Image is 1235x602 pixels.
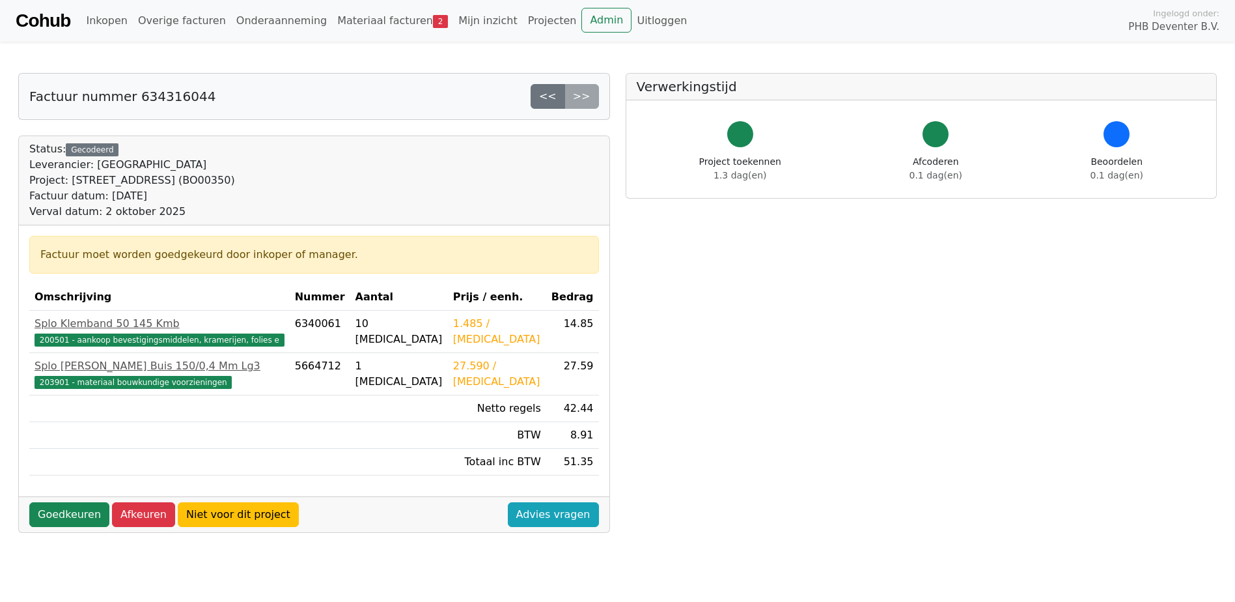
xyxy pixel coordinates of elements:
[546,449,599,476] td: 51.35
[631,8,692,34] a: Uitloggen
[637,79,1206,94] h5: Verwerkingstijd
[133,8,231,34] a: Overige facturen
[1090,170,1143,180] span: 0.1 dag(en)
[508,502,599,527] a: Advies vragen
[1090,155,1143,182] div: Beoordelen
[523,8,582,34] a: Projecten
[29,141,235,220] div: Status:
[546,311,599,353] td: 14.85
[1153,7,1219,20] span: Ingelogd onder:
[714,170,766,180] span: 1.3 dag(en)
[29,284,290,311] th: Omschrijving
[1128,20,1219,35] span: PHB Deventer B.V.
[29,89,215,104] h5: Factuur nummer 634316044
[29,204,235,220] div: Verval datum: 2 oktober 2025
[81,8,132,34] a: Inkopen
[35,376,232,389] span: 203901 - materiaal bouwkundige voorzieningen
[29,188,235,204] div: Factuur datum: [DATE]
[546,284,599,311] th: Bedrag
[909,155,962,182] div: Afcoderen
[448,284,546,311] th: Prijs / eenh.
[909,170,962,180] span: 0.1 dag(en)
[699,155,781,182] div: Project toekennen
[531,84,565,109] a: <<
[355,358,443,390] div: 1 [MEDICAL_DATA]
[290,284,350,311] th: Nummer
[448,422,546,449] td: BTW
[453,8,523,34] a: Mijn inzicht
[546,395,599,422] td: 42.44
[332,8,453,34] a: Materiaal facturen2
[448,449,546,476] td: Totaal inc BTW
[35,358,284,390] a: Splo [PERSON_NAME] Buis 150/0,4 Mm Lg3203901 - materiaal bouwkundige voorzieningen
[29,502,109,527] a: Goedkeuren
[16,5,70,36] a: Cohub
[290,353,350,395] td: 5664712
[453,358,541,390] div: 27.590 / [MEDICAL_DATA]
[29,173,235,188] div: Project: [STREET_ADDRESS] (BO00350)
[35,334,284,347] span: 200501 - aankoop bevestigingsmiddelen, kramerijen, folies e
[581,8,631,33] a: Admin
[546,353,599,395] td: 27.59
[448,395,546,422] td: Netto regels
[178,502,299,527] a: Niet voor dit project
[546,422,599,449] td: 8.91
[112,502,175,527] a: Afkeuren
[453,316,541,347] div: 1.485 / [MEDICAL_DATA]
[29,157,235,173] div: Leverancier: [GEOGRAPHIC_DATA]
[350,284,448,311] th: Aantal
[355,316,443,347] div: 10 [MEDICAL_DATA]
[35,316,284,332] div: Splo Klemband 50 145 Kmb
[231,8,332,34] a: Onderaanneming
[290,311,350,353] td: 6340061
[66,143,118,156] div: Gecodeerd
[40,247,588,263] div: Factuur moet worden goedgekeurd door inkoper of manager.
[35,316,284,347] a: Splo Klemband 50 145 Kmb200501 - aankoop bevestigingsmiddelen, kramerijen, folies e
[35,358,284,374] div: Splo [PERSON_NAME] Buis 150/0,4 Mm Lg3
[433,15,448,28] span: 2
